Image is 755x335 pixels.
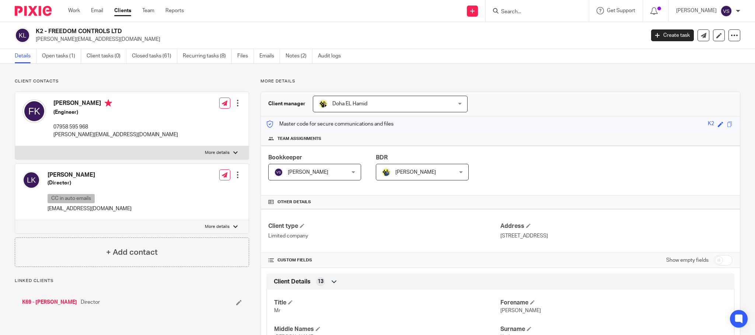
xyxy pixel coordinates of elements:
p: More details [205,150,230,156]
p: CC in auto emails [48,194,95,203]
h4: CUSTOM FIELDS [268,257,500,263]
span: [PERSON_NAME] [500,308,541,313]
span: Client Details [274,278,311,286]
h4: Surname [500,325,727,333]
a: Files [237,49,254,63]
h4: [PERSON_NAME] [53,99,178,109]
a: Team [142,7,154,14]
span: Team assignments [277,136,321,142]
h4: Title [274,299,500,307]
p: Client contacts [15,78,249,84]
a: Reports [165,7,184,14]
span: BDR [376,155,388,161]
h4: Client type [268,222,500,230]
h4: [PERSON_NAME] [48,171,132,179]
input: Search [500,9,567,15]
img: Dennis-Starbridge.jpg [382,168,391,177]
a: Details [15,49,36,63]
a: Notes (2) [286,49,312,63]
span: Other details [277,199,311,205]
a: Audit logs [318,49,346,63]
h4: Middle Names [274,325,500,333]
a: Recurring tasks (8) [183,49,232,63]
p: [STREET_ADDRESS] [500,232,733,240]
p: [PERSON_NAME][EMAIL_ADDRESS][DOMAIN_NAME] [53,131,178,138]
a: Client tasks (0) [87,49,126,63]
p: More details [261,78,740,84]
h3: Client manager [268,100,305,107]
a: Open tasks (1) [42,49,81,63]
img: svg%3E [22,99,46,123]
img: svg%3E [720,5,732,17]
span: [PERSON_NAME] [395,170,436,175]
p: [PERSON_NAME][EMAIL_ADDRESS][DOMAIN_NAME] [36,36,640,43]
img: Pixie [15,6,52,16]
img: svg%3E [15,28,30,43]
a: Clients [114,7,131,14]
h2: K2 - FREEDOM CONTROLS LTD [36,28,519,35]
i: Primary [105,99,112,107]
p: Limited company [268,232,500,240]
a: Emails [259,49,280,63]
span: [PERSON_NAME] [288,170,328,175]
div: K2 [708,120,714,128]
h4: + Add contact [106,247,158,258]
a: Work [68,7,80,14]
img: Doha-Starbridge.jpg [319,99,328,108]
a: Create task [651,29,694,41]
p: Linked clients [15,278,249,284]
h4: Address [500,222,733,230]
a: Email [91,7,103,14]
img: svg%3E [22,171,40,189]
h5: (Engineer) [53,109,178,116]
a: K69 - [PERSON_NAME] [22,299,77,306]
span: Director [81,299,100,306]
img: svg%3E [274,168,283,177]
p: [PERSON_NAME] [676,7,717,14]
p: More details [205,224,230,230]
a: Closed tasks (61) [132,49,177,63]
span: 13 [318,278,324,285]
label: Show empty fields [666,257,709,264]
span: Get Support [607,8,635,13]
p: 07958 595 968 [53,123,178,131]
span: Bookkeeper [268,155,302,161]
h5: (Director) [48,179,132,187]
span: Doha EL Hamid [332,101,367,106]
h4: Forename [500,299,727,307]
p: [EMAIL_ADDRESS][DOMAIN_NAME] [48,205,132,212]
span: Mr [274,308,280,313]
p: Master code for secure communications and files [266,120,394,128]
